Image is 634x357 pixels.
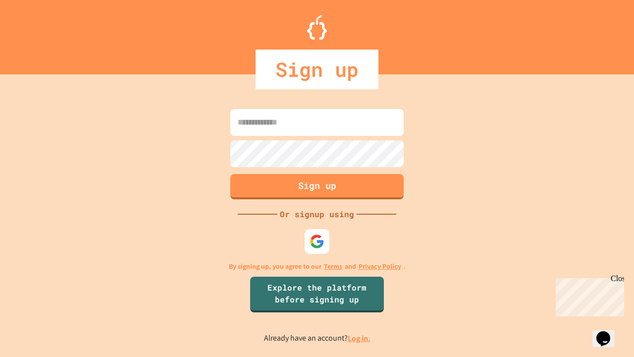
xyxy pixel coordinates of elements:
[592,317,624,347] iframe: chat widget
[324,261,342,272] a: Terms
[229,261,406,272] p: By signing up, you agree to our and .
[256,50,378,89] div: Sign up
[552,274,624,316] iframe: chat widget
[230,174,404,199] button: Sign up
[250,277,384,312] a: Explore the platform before signing up
[310,234,324,249] img: google-icon.svg
[4,4,68,63] div: Chat with us now!Close
[277,208,357,220] div: Or signup using
[264,332,370,345] p: Already have an account?
[307,15,327,40] img: Logo.svg
[359,261,401,272] a: Privacy Policy
[348,333,370,344] a: Log in.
